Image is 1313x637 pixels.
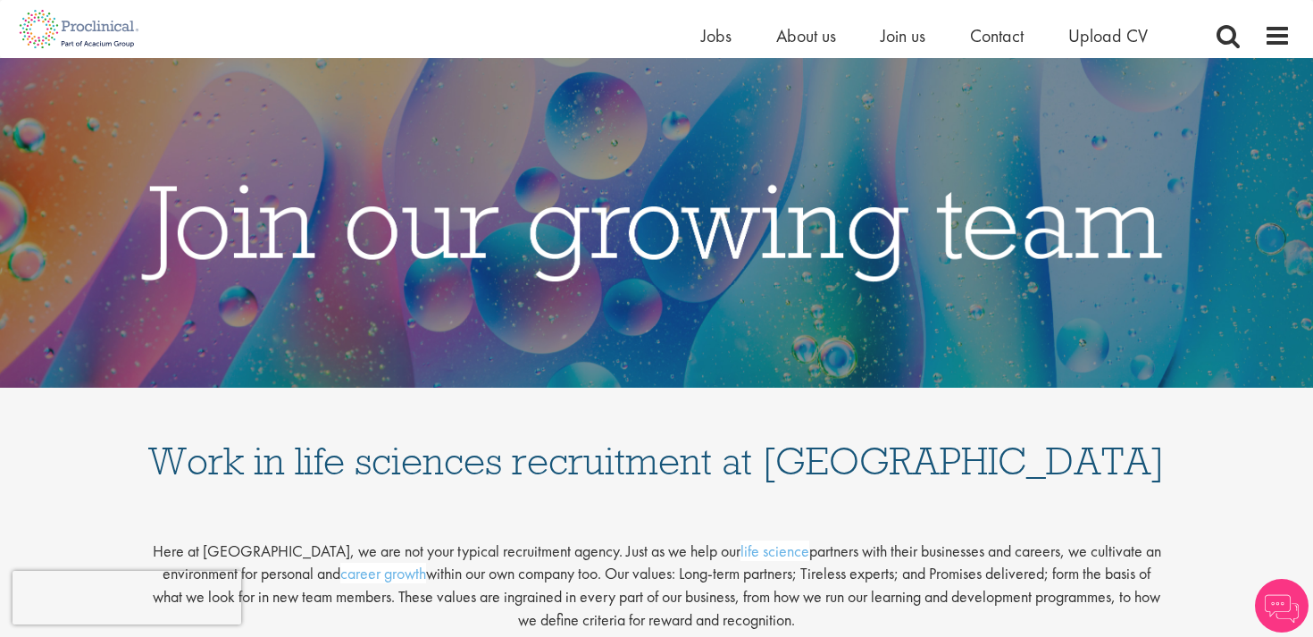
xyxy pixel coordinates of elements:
a: Join us [881,24,925,47]
a: Upload CV [1068,24,1148,47]
iframe: reCAPTCHA [13,571,241,624]
p: Here at [GEOGRAPHIC_DATA], we are not your typical recruitment agency. Just as we help our partne... [147,525,1166,632]
a: Contact [970,24,1024,47]
h1: Work in life sciences recruitment at [GEOGRAPHIC_DATA] [147,406,1166,481]
a: career growth [340,563,426,583]
a: life science [740,541,809,561]
a: About us [776,24,836,47]
img: Chatbot [1255,579,1309,633]
a: Jobs [701,24,732,47]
